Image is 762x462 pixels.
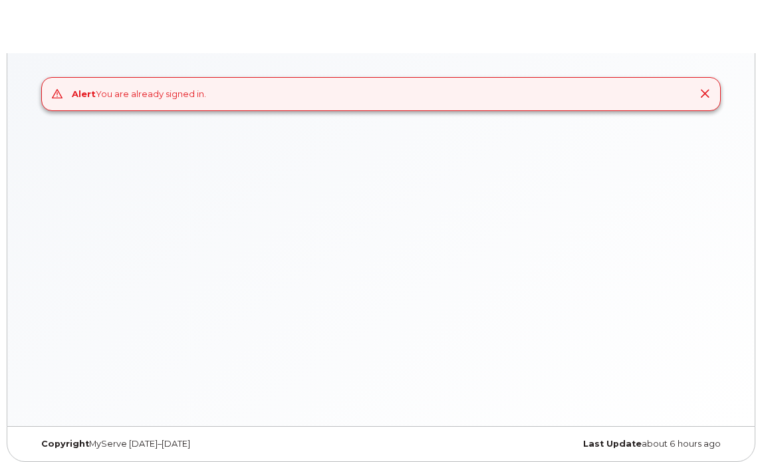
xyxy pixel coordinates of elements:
div: about 6 hours ago [381,439,731,449]
div: MyServe [DATE]–[DATE] [31,439,381,449]
strong: Copyright [41,439,89,449]
strong: Alert [72,88,96,99]
div: You are already signed in. [72,88,206,100]
strong: Last Update [583,439,642,449]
